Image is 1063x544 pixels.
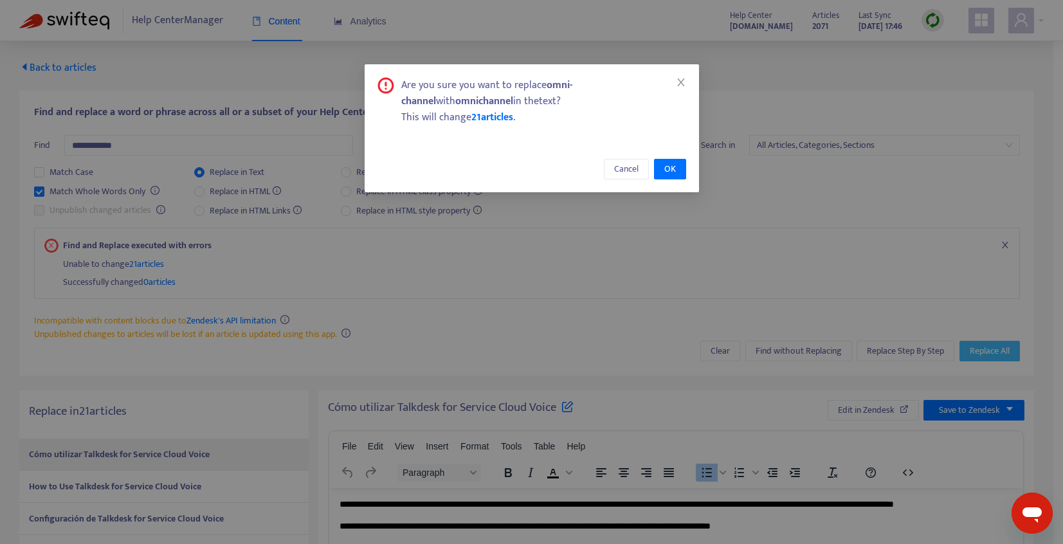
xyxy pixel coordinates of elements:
button: OK [654,159,686,179]
b: omnichannel [455,93,513,110]
div: This will change . [401,109,686,125]
div: Are you sure you want to replace with in the text ? [401,77,686,109]
b: omni-channel [401,77,572,110]
button: Close [674,75,688,89]
span: close [676,77,686,87]
span: 21 articles [471,109,513,126]
iframe: Button to launch messaging window [1012,493,1053,534]
button: Cancel [604,159,649,179]
span: OK [664,162,676,176]
span: Cancel [614,162,639,176]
